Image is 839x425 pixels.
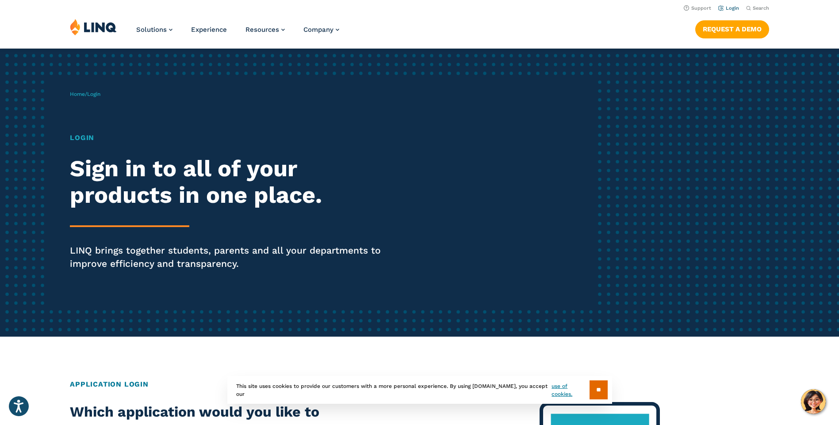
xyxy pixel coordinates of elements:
span: Resources [245,26,279,34]
img: LINQ | K‑12 Software [70,19,117,35]
nav: Primary Navigation [136,19,339,48]
h1: Login [70,133,393,143]
a: Company [303,26,339,34]
a: Resources [245,26,285,34]
nav: Button Navigation [695,19,769,38]
a: Experience [191,26,227,34]
span: Company [303,26,333,34]
a: Request a Demo [695,20,769,38]
span: Solutions [136,26,167,34]
button: Open Search Bar [746,5,769,11]
button: Hello, have a question? Let’s chat. [801,389,826,414]
p: LINQ brings together students, parents and all your departments to improve efficiency and transpa... [70,244,393,270]
div: This site uses cookies to provide our customers with a more personal experience. By using [DOMAIN... [227,376,612,404]
a: use of cookies. [552,382,589,398]
h2: Sign in to all of your products in one place. [70,156,393,209]
span: Login [87,91,100,97]
span: / [70,91,100,97]
a: Solutions [136,26,172,34]
a: Home [70,91,85,97]
a: Support [684,5,711,11]
h2: Application Login [70,379,769,390]
a: Login [718,5,739,11]
span: Search [753,5,769,11]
